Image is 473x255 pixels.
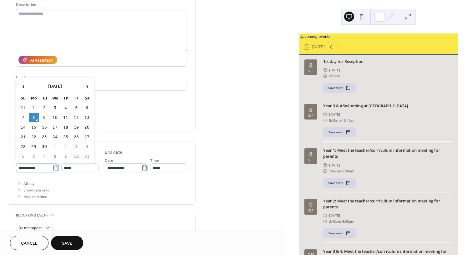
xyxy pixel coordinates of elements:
[323,83,356,93] button: Save event
[323,117,327,123] div: ​
[29,94,39,103] th: Mo
[82,123,92,132] td: 20
[71,133,81,142] td: 26
[18,142,28,151] td: 28
[329,168,341,174] span: 2:45pm
[323,103,453,109] div: Year 3 & 4 Swimming at [GEOGRAPHIC_DATA]
[323,73,327,79] div: ​
[309,151,313,157] div: 8
[71,104,81,113] td: 5
[61,133,71,142] td: 25
[341,168,342,174] span: -
[61,152,71,161] td: 9
[39,104,49,113] td: 2
[18,133,28,142] td: 21
[16,212,49,219] span: Recurring event
[61,94,71,103] th: Th
[62,240,72,247] span: Save
[16,2,186,8] div: Description
[61,142,71,151] td: 2
[29,104,39,113] td: 1
[39,152,49,161] td: 7
[323,162,327,168] div: ​
[50,142,60,151] td: 1
[23,187,49,194] span: Show date only
[71,123,81,132] td: 19
[18,104,28,113] td: 31
[21,240,38,247] span: Cancel
[342,117,355,123] span: 10:45am
[329,117,341,123] span: 8:45am
[71,142,81,151] td: 3
[341,218,342,224] span: -
[309,107,313,113] div: 8
[39,142,49,151] td: 30
[29,80,81,93] th: [DATE]
[323,147,453,159] div: Year 1: Meet the teacher/curriculum information meeting for parents
[61,104,71,113] td: 4
[71,113,81,122] td: 12
[323,212,327,218] div: ​
[16,74,186,81] div: Location
[82,94,92,103] th: Sa
[10,236,48,250] button: Cancel
[342,168,354,174] span: 3:30pm
[82,142,92,151] td: 4
[18,80,28,93] span: ‹
[82,152,92,161] td: 11
[23,181,34,187] span: All day
[323,168,327,174] div: ​
[18,224,42,232] span: Do not repeat
[342,218,354,224] span: 3:30pm
[82,80,92,93] span: ›
[323,178,356,188] button: Save event
[309,201,313,208] div: 9
[18,152,28,161] td: 5
[323,127,356,137] button: Save event
[29,113,39,122] td: 8
[82,133,92,142] td: 27
[39,123,49,132] td: 16
[323,218,327,224] div: ​
[29,133,39,142] td: 22
[61,123,71,132] td: 18
[39,94,49,103] th: Tu
[323,198,453,210] div: Year 2: Meet the teacher/curriculum information meeting for parents
[308,158,313,161] div: Sep
[50,113,60,122] td: 10
[39,133,49,142] td: 23
[51,236,83,250] button: Save
[329,73,340,79] span: All day
[71,94,81,103] th: Fr
[323,67,327,73] div: ​
[329,162,340,168] span: [DATE]
[61,113,71,122] td: 11
[18,94,28,103] th: Su
[30,57,53,64] div: AI Assistant
[50,104,60,113] td: 3
[329,111,340,117] span: [DATE]
[50,152,60,161] td: 8
[323,111,327,117] div: ​
[341,117,342,123] span: -
[82,113,92,122] td: 13
[308,209,313,212] div: Sep
[18,56,57,64] button: AI Assistant
[50,123,60,132] td: 17
[309,62,313,69] div: 8
[329,218,341,224] span: 2:45pm
[23,194,47,200] span: Hide end time
[105,157,113,164] span: Date
[150,157,159,164] span: Time
[329,212,340,218] span: [DATE]
[323,228,356,238] button: Save event
[29,152,39,161] td: 6
[39,113,49,122] td: 9
[29,142,39,151] td: 29
[308,114,313,117] div: Sep
[50,94,60,103] th: We
[71,152,81,161] td: 10
[50,133,60,142] td: 24
[299,33,458,39] div: Upcoming events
